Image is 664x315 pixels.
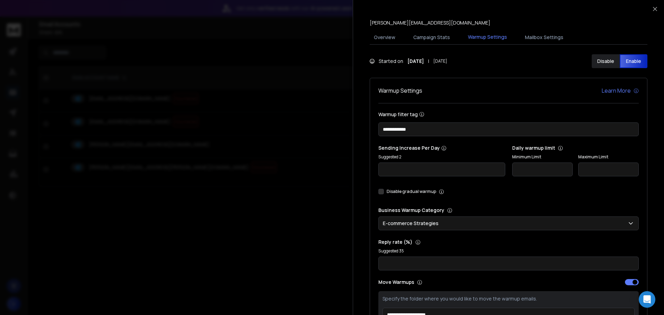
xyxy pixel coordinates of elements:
[378,207,639,214] p: Business Warmup Category
[639,291,655,308] div: Open Intercom Messenger
[521,30,568,45] button: Mailbox Settings
[378,86,422,95] h1: Warmup Settings
[378,279,507,286] p: Move Warmups
[378,112,639,117] label: Warmup filter tag
[428,58,429,65] span: |
[592,54,647,68] button: DisableEnable
[602,86,639,95] a: Learn More
[383,220,441,227] p: E-commerce Strategies
[407,58,424,65] strong: [DATE]
[512,154,573,160] label: Minimum Limit
[512,145,639,151] p: Daily warmup limit
[464,29,511,45] button: Warmup Settings
[378,145,505,151] p: Sending Increase Per Day
[620,54,648,68] button: Enable
[370,30,399,45] button: Overview
[378,248,639,254] p: Suggested 35
[409,30,454,45] button: Campaign Stats
[370,58,447,65] div: Started on
[578,154,639,160] label: Maximum Limit
[433,58,447,64] span: [DATE]
[382,295,635,302] p: Specify the folder where you would like to move the warmup emails.
[370,19,490,26] p: [PERSON_NAME][EMAIL_ADDRESS][DOMAIN_NAME]
[592,54,620,68] button: Disable
[378,239,639,245] p: Reply rate (%)
[387,189,436,194] label: Disable gradual warmup
[378,154,505,160] p: Suggested 2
